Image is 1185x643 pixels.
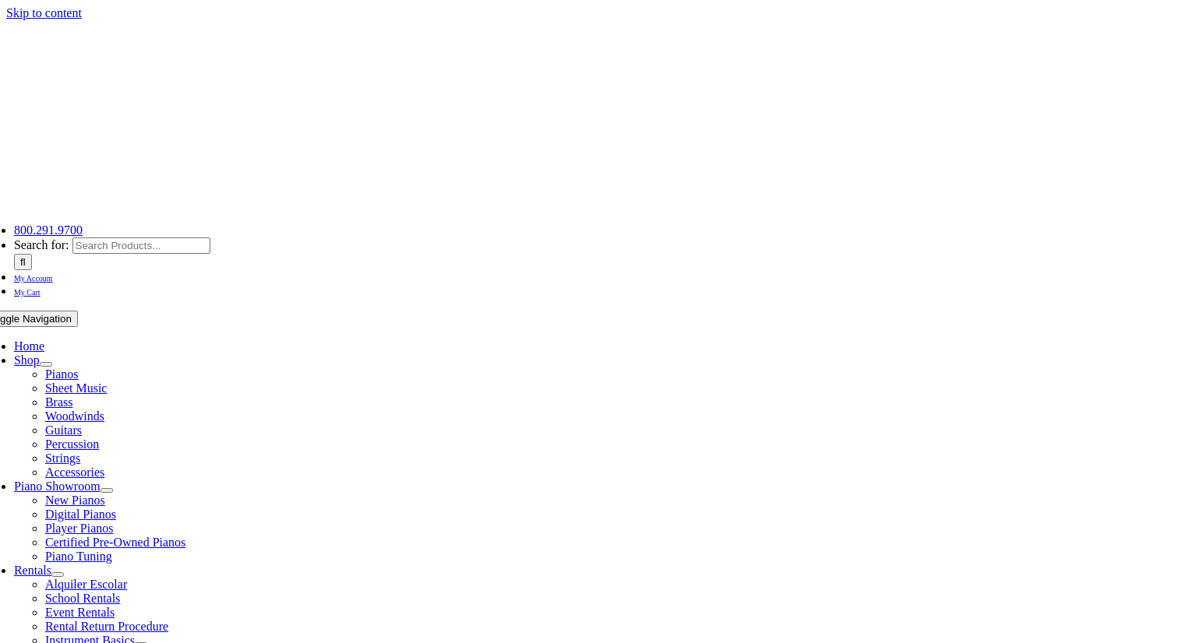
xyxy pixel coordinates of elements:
span: My Account [14,274,53,283]
a: My Account [14,270,53,283]
a: 800.291.9700 [14,223,83,237]
a: Home [14,339,44,353]
span: My Cart [14,288,41,297]
a: Accessories [45,466,104,479]
button: Open submenu of Shop [40,362,52,367]
a: My Cart [14,284,41,297]
a: Sheet Music [45,381,108,395]
a: Piano Showroom [14,480,101,493]
a: Woodwinds [45,409,104,423]
button: Open submenu of Rentals [51,572,64,577]
a: Brass [45,395,73,409]
a: Strings [45,452,80,465]
a: Event Rentals [45,606,115,619]
a: Pianos [45,367,79,381]
a: Rentals [14,564,51,577]
a: Alquiler Escolar [45,578,127,591]
a: Guitars [45,423,82,437]
a: Shop [14,353,40,367]
button: Open submenu of Piano Showroom [101,488,113,493]
span: Search for: [14,238,69,251]
input: Search Products... [72,237,210,254]
a: Digital Pianos [45,508,116,521]
a: Rental Return Procedure [45,620,168,633]
a: Skip to content [6,6,82,19]
a: School Rentals [45,592,120,605]
a: Certified Pre-Owned Pianos [45,536,185,549]
input: Search [14,254,32,270]
a: Percussion [45,437,99,451]
a: Player Pianos [45,522,114,535]
a: Piano Tuning [45,550,112,563]
a: New Pianos [45,494,105,507]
